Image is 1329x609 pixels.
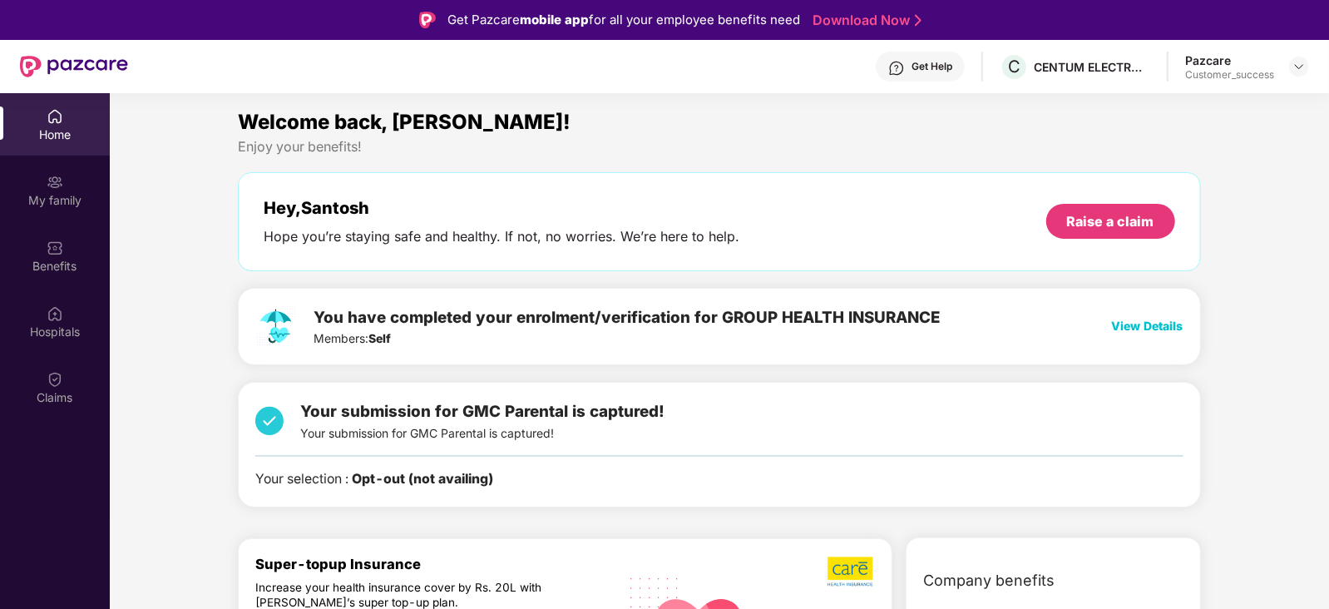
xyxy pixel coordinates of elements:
[238,138,1200,156] div: Enjoy your benefits!
[923,569,1055,592] span: Company benefits
[264,228,739,245] div: Hope you’re staying safe and healthy. If not, no worries. We’re here to help.
[1112,319,1183,333] span: View Details
[47,174,63,191] img: svg+xml;base64,PHN2ZyB3aWR0aD0iMjAiIGhlaWdodD0iMjAiIHZpZXdCb3g9IjAgMCAyMCAyMCIgZmlsbD0ibm9uZSIgeG...
[255,399,284,443] img: svg+xml;base64,PHN2ZyB4bWxucz0iaHR0cDovL3d3dy53My5vcmcvMjAwMC9zdmciIHdpZHRoPSIzNCIgaGVpZ2h0PSIzNC...
[300,399,664,443] div: Your submission for GMC Parental is captured!
[1034,59,1150,75] div: CENTUM ELECTRONICS LIMITED
[314,305,940,349] div: Members:
[300,402,664,421] span: Your submission for GMC Parental is captured!
[1185,52,1274,68] div: Pazcare
[20,56,128,77] img: New Pazcare Logo
[419,12,436,28] img: Logo
[47,371,63,388] img: svg+xml;base64,PHN2ZyBpZD0iQ2xhaW0iIHhtbG5zPSJodHRwOi8vd3d3LnczLm9yZy8yMDAwL3N2ZyIgd2lkdGg9IjIwIi...
[888,60,905,77] img: svg+xml;base64,PHN2ZyBpZD0iSGVscC0zMngzMiIgeG1sbnM9Imh0dHA6Ly93d3cudzMub3JnLzIwMDAvc3ZnIiB3aWR0aD...
[1008,57,1020,77] span: C
[314,308,940,327] span: You have completed your enrolment/verification for GROUP HEALTH INSURANCE
[520,12,589,27] strong: mobile app
[813,12,916,29] a: Download Now
[238,110,571,134] span: Welcome back, [PERSON_NAME]!
[447,10,800,30] div: Get Pazcare for all your employee benefits need
[1292,60,1306,73] img: svg+xml;base64,PHN2ZyBpZD0iRHJvcGRvd24tMzJ4MzIiIHhtbG5zPSJodHRwOi8vd3d3LnczLm9yZy8yMDAwL3N2ZyIgd2...
[1067,212,1154,230] div: Raise a claim
[47,108,63,125] img: svg+xml;base64,PHN2ZyBpZD0iSG9tZSIgeG1sbnM9Imh0dHA6Ly93d3cudzMub3JnLzIwMDAvc3ZnIiB3aWR0aD0iMjAiIG...
[255,469,493,490] div: Your selection :
[352,471,493,487] b: Opt-out (not availing)
[915,12,921,29] img: Stroke
[255,305,297,347] img: svg+xml;base64,PHN2ZyB4bWxucz0iaHR0cDovL3d3dy53My5vcmcvMjAwMC9zdmciIHdpZHRoPSIxMzIuNzYzIiBoZWlnaH...
[828,556,875,587] img: b5dec4f62d2307b9de63beb79f102df3.png
[912,60,952,73] div: Get Help
[264,198,739,218] div: Hey, Santosh
[368,331,391,345] b: Self
[47,305,63,322] img: svg+xml;base64,PHN2ZyBpZD0iSG9zcGl0YWxzIiB4bWxucz0iaHR0cDovL3d3dy53My5vcmcvMjAwMC9zdmciIHdpZHRoPS...
[47,240,63,256] img: svg+xml;base64,PHN2ZyBpZD0iQmVuZWZpdHMiIHhtbG5zPSJodHRwOi8vd3d3LnczLm9yZy8yMDAwL3N2ZyIgd2lkdGg9Ij...
[1185,68,1274,82] div: Customer_success
[255,556,616,572] div: Super-topup Insurance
